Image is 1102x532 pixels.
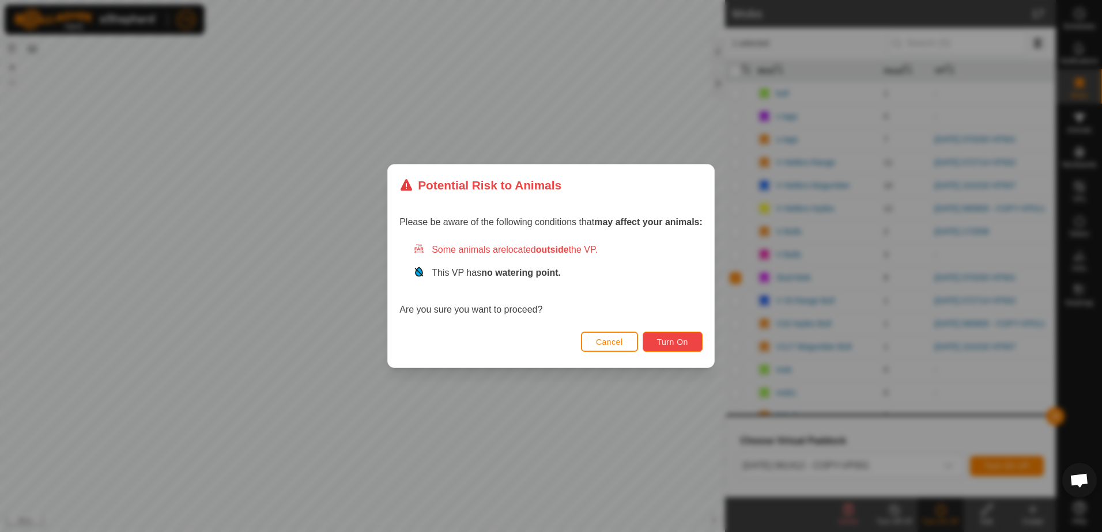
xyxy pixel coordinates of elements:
div: Some animals are [413,243,703,257]
button: Turn On [643,332,703,352]
span: Turn On [657,337,688,347]
span: Please be aware of the following conditions that [399,217,703,227]
span: This VP has [432,268,561,278]
div: Potential Risk to Animals [399,176,561,194]
strong: no watering point. [481,268,561,278]
span: Cancel [596,337,623,347]
strong: outside [536,245,569,254]
div: Open chat [1062,463,1097,497]
div: Are you sure you want to proceed? [399,243,703,317]
strong: may affect your animals: [594,217,703,227]
span: located the VP. [506,245,598,254]
button: Cancel [581,332,638,352]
